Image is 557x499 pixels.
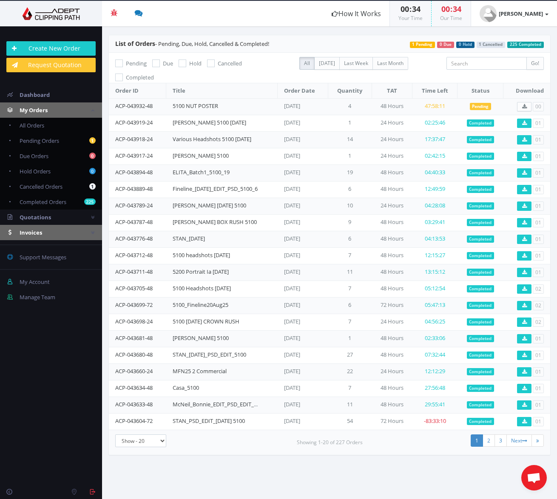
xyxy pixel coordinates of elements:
a: ACP-043711-48 [115,268,153,275]
td: [DATE] [278,148,328,164]
a: 5100 headshots [DATE] [173,251,230,259]
a: [PERSON_NAME] [471,1,557,26]
span: Completed [467,368,494,376]
td: 07:32:44 [412,347,458,363]
a: 3 [494,434,507,447]
span: 0 Hold [456,42,475,48]
td: 6 [328,297,372,314]
div: Open chat [521,465,547,490]
span: 34 [412,4,421,14]
td: [DATE] [278,164,328,181]
td: 24 Hours [372,363,412,380]
span: Manage Team [20,293,55,301]
span: Dashboard [20,91,50,99]
span: Completed [467,153,494,160]
td: [DATE] [278,330,328,347]
td: 24 Hours [372,115,412,131]
a: ACP-043705-48 [115,284,153,292]
td: 12:49:59 [412,181,458,198]
span: 47:58:11 [425,102,445,110]
a: [PERSON_NAME] 5100 [DATE] [173,119,246,126]
span: 1 Pending [410,42,435,48]
td: 48 Hours [372,264,412,281]
td: 22 [328,363,372,380]
td: 4 [328,98,372,115]
td: 24 Hours [372,198,412,214]
td: [DATE] [278,131,328,148]
a: ACP-043604-72 [115,417,153,425]
span: Quotations [20,213,51,221]
a: ACP-043698-24 [115,318,153,325]
span: : [450,4,453,14]
td: 24 Hours [372,131,412,148]
b: 225 [84,198,96,205]
a: STAN_[DATE]_PSD_EDIT_5100 [173,351,246,358]
a: ACP-043787-48 [115,218,153,226]
th: Time Left [412,83,458,99]
label: [DATE] [314,57,340,70]
td: 7 [328,281,372,297]
td: [DATE] [278,214,328,231]
span: 225 Completed [507,42,544,48]
span: 34 [453,4,461,14]
span: Pending [470,103,492,111]
td: -83:33:10 [412,413,458,430]
a: [PERSON_NAME] 5100 [173,152,229,159]
th: Title [166,83,278,99]
td: 27 [328,347,372,363]
td: 04:56:25 [412,314,458,330]
a: How It Works [323,1,389,26]
td: 02:33:06 [412,330,458,347]
label: Last Week [339,57,373,70]
a: 5100 Headshots [DATE] [173,284,231,292]
td: 29:55:41 [412,397,458,413]
a: [PERSON_NAME] [DATE] 5100 [173,201,246,209]
a: 2 [483,434,495,447]
td: 03:29:41 [412,214,458,231]
td: 02:42:15 [412,148,458,164]
span: Cancelled Orders [20,183,63,190]
a: ELITA_Batch1_5100_19 [173,168,230,176]
a: [PERSON_NAME] BOX RUSH 5100 [173,218,257,226]
td: [DATE] [278,281,328,297]
td: 13:15:12 [412,264,458,281]
td: 27:56:48 [412,380,458,397]
td: 7 [328,247,372,264]
td: 48 Hours [372,231,412,247]
span: Due Orders [20,152,48,160]
td: 48 Hours [372,380,412,397]
td: 04:13:53 [412,231,458,247]
td: [DATE] [278,181,328,198]
td: 1 [328,330,372,347]
span: Completed [467,219,494,227]
span: Completed [467,186,494,193]
span: 1 Cancelled [477,42,506,48]
th: TAT [372,83,412,99]
td: 48 Hours [372,281,412,297]
span: Completed [467,285,494,293]
a: ACP-043918-24 [115,135,153,143]
a: ACP-043889-48 [115,185,153,193]
span: Completed [467,269,494,276]
a: Next [506,434,532,447]
small: Our Time [440,14,462,22]
span: Pending Orders [20,137,59,145]
td: 48 Hours [372,330,412,347]
img: Adept Graphics [6,7,96,20]
td: 04:40:33 [412,164,458,181]
a: STAN_PSD_EDIT_[DATE] 5100 [173,417,245,425]
span: 00 [401,4,409,14]
span: All Orders [20,122,44,129]
td: [DATE] [278,198,328,214]
a: Request Quotation [6,58,96,72]
td: 24 Hours [372,314,412,330]
a: ACP-043699-72 [115,301,153,309]
a: 5100 NUT POSTER [173,102,218,110]
td: 48 Hours [372,347,412,363]
td: 14 [328,131,372,148]
a: Casa_5100 [173,384,199,391]
span: Completed [467,202,494,210]
td: 02:25:46 [412,115,458,131]
td: 11 [328,397,372,413]
span: Completed [467,385,494,392]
